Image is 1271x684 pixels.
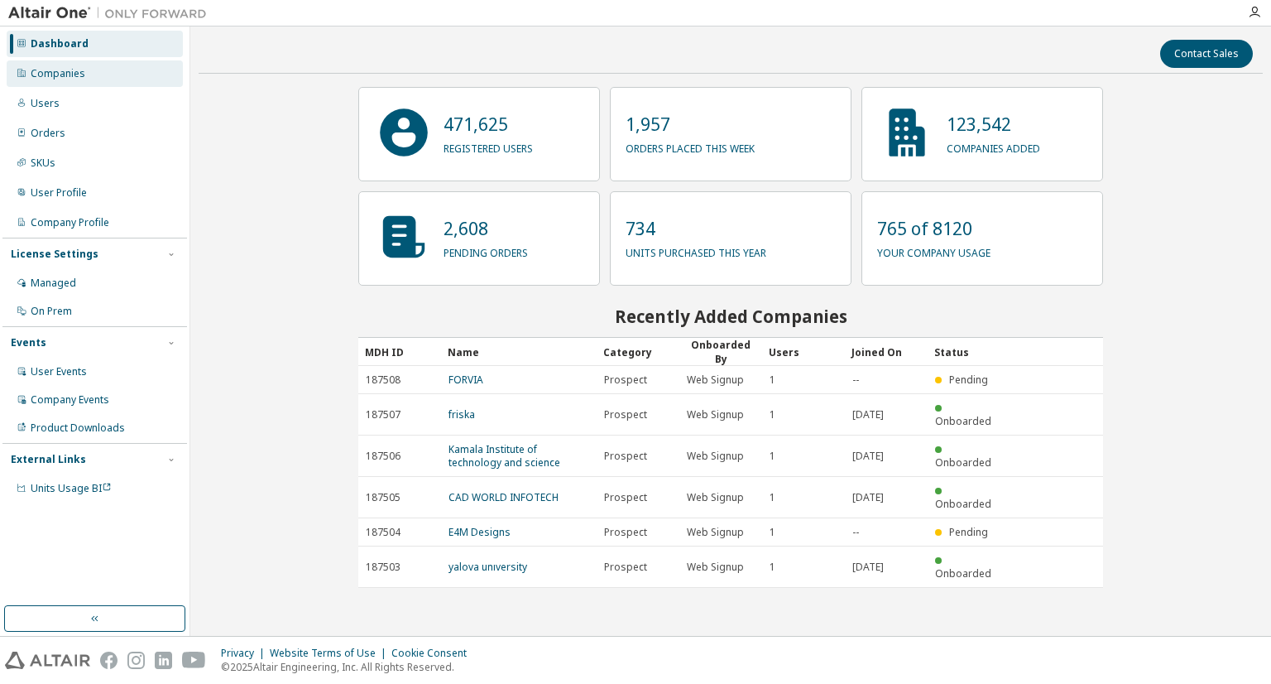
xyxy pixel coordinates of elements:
[31,365,87,378] div: User Events
[687,450,744,463] span: Web Signup
[626,241,766,260] p: units purchased this year
[852,373,859,387] span: --
[604,491,647,504] span: Prospect
[947,112,1040,137] p: 123,542
[8,5,215,22] img: Altair One
[851,339,921,365] div: Joined On
[366,408,400,421] span: 187507
[31,97,60,110] div: Users
[687,526,744,539] span: Web Signup
[687,561,744,574] span: Web Signup
[127,652,145,669] img: instagram.svg
[448,339,590,365] div: Name
[604,526,647,539] span: Prospect
[935,497,991,511] span: Onboarded
[31,393,109,407] div: Company Events
[358,306,1103,327] h2: Recently Added Companies
[444,241,528,260] p: pending orders
[31,37,89,51] div: Dashboard
[686,338,755,366] div: Onboarded By
[626,216,766,241] p: 734
[770,408,775,421] span: 1
[31,481,112,495] span: Units Usage BI
[444,112,533,137] p: 471,625
[877,241,990,260] p: your company usage
[852,408,884,421] span: [DATE]
[770,373,775,387] span: 1
[365,339,434,365] div: MDH ID
[770,561,775,574] span: 1
[687,373,744,387] span: Web Signup
[687,491,744,504] span: Web Signup
[949,373,988,387] span: Pending
[448,407,475,421] a: friska
[448,490,559,504] a: CAD WORLD INFOTECH
[221,660,477,674] p: © 2025 Altair Engineering, Inc. All Rights Reserved.
[155,652,172,669] img: linkedin.svg
[31,216,109,229] div: Company Profile
[770,526,775,539] span: 1
[31,67,85,80] div: Companies
[31,277,76,290] div: Managed
[366,561,400,574] span: 187503
[366,491,400,504] span: 187505
[949,525,988,539] span: Pending
[182,652,206,669] img: youtube.svg
[31,157,55,170] div: SKUs
[604,408,647,421] span: Prospect
[11,336,46,349] div: Events
[852,491,884,504] span: [DATE]
[448,442,560,470] a: Kamala Institute of technology and science
[852,561,884,574] span: [DATE]
[448,560,527,574] a: yalova unıversity
[366,526,400,539] span: 187504
[448,525,511,539] a: E4M Designs
[687,408,744,421] span: Web Signup
[852,526,859,539] span: --
[31,127,65,140] div: Orders
[444,137,533,156] p: registered users
[877,216,990,241] p: 765 of 8120
[604,561,647,574] span: Prospect
[603,339,673,365] div: Category
[604,373,647,387] span: Prospect
[391,647,477,660] div: Cookie Consent
[769,339,838,365] div: Users
[31,186,87,200] div: User Profile
[947,137,1040,156] p: companies added
[11,453,86,466] div: External Links
[100,652,118,669] img: facebook.svg
[770,450,775,463] span: 1
[444,216,528,241] p: 2,608
[852,450,884,463] span: [DATE]
[604,450,647,463] span: Prospect
[221,647,270,660] div: Privacy
[626,112,755,137] p: 1,957
[31,421,125,435] div: Product Downloads
[448,373,483,387] a: FORVIA
[934,339,1004,365] div: Status
[366,373,400,387] span: 187508
[1160,40,1253,68] button: Contact Sales
[366,450,400,463] span: 187506
[626,137,755,156] p: orders placed this week
[935,414,991,428] span: Onboarded
[770,491,775,504] span: 1
[935,566,991,580] span: Onboarded
[11,248,98,261] div: License Settings
[31,305,72,318] div: On Prem
[935,455,991,470] span: Onboarded
[5,652,90,669] img: altair_logo.svg
[270,647,391,660] div: Website Terms of Use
